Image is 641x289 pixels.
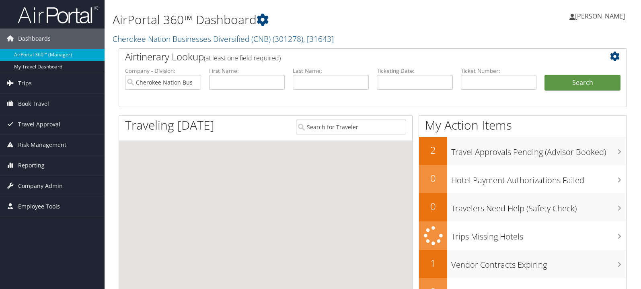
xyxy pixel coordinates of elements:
span: Travel Approval [18,114,60,134]
span: Company Admin [18,176,63,196]
label: Company - Division: [125,67,201,75]
h3: Trips Missing Hotels [451,227,627,242]
span: (at least one field required) [204,54,281,62]
label: Ticketing Date: [377,67,453,75]
input: Search for Traveler [296,120,406,134]
h2: 1 [419,256,447,270]
a: 1Vendor Contracts Expiring [419,250,627,278]
label: First Name: [209,67,285,75]
h3: Vendor Contracts Expiring [451,255,627,270]
img: airportal-logo.png [18,5,98,24]
span: Reporting [18,155,45,175]
span: , [ 31643 ] [303,33,334,44]
a: 0Hotel Payment Authorizations Failed [419,165,627,193]
span: Employee Tools [18,196,60,217]
label: Last Name: [293,67,369,75]
span: Dashboards [18,29,51,49]
a: [PERSON_NAME] [569,4,633,28]
span: Risk Management [18,135,66,155]
h3: Hotel Payment Authorizations Failed [451,171,627,186]
h2: 0 [419,200,447,213]
h2: Airtinerary Lookup [125,50,578,64]
h1: AirPortal 360™ Dashboard [113,11,460,28]
label: Ticket Number: [461,67,537,75]
h1: My Action Items [419,117,627,134]
h1: Traveling [DATE] [125,117,214,134]
span: Trips [18,73,32,93]
h2: 2 [419,143,447,157]
a: Cherokee Nation Businesses Diversified (CNB) [113,33,334,44]
span: ( 301278 ) [273,33,303,44]
a: 0Travelers Need Help (Safety Check) [419,193,627,221]
h2: 0 [419,171,447,185]
h3: Travel Approvals Pending (Advisor Booked) [451,142,627,158]
h3: Travelers Need Help (Safety Check) [451,199,627,214]
button: Search [544,75,620,91]
span: Book Travel [18,94,49,114]
a: 2Travel Approvals Pending (Advisor Booked) [419,137,627,165]
a: Trips Missing Hotels [419,221,627,250]
span: [PERSON_NAME] [575,12,625,21]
